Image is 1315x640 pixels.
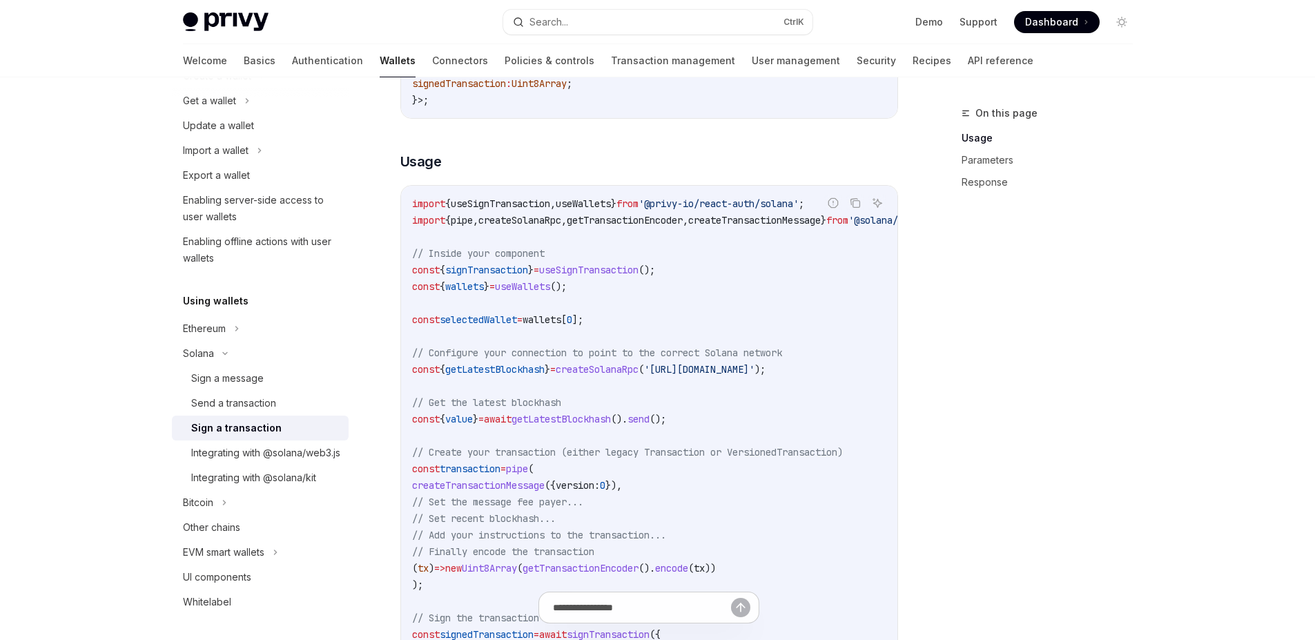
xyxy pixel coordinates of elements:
span: Dashboard [1025,15,1078,29]
span: (); [639,264,655,276]
span: 0 [567,313,572,326]
a: Recipes [913,44,951,77]
span: getLatestBlockhash [512,413,611,425]
span: = [500,463,506,475]
span: version: [556,479,600,492]
span: '@privy-io/react-auth/solana' [639,197,799,210]
a: Connectors [432,44,488,77]
span: => [434,562,445,574]
a: Sign a message [172,366,349,391]
a: Support [960,15,997,29]
span: '[URL][DOMAIN_NAME]' [644,363,754,376]
a: Sign a transaction [172,416,349,440]
span: } [611,197,616,210]
span: = [478,413,484,425]
a: Integrating with @solana/kit [172,465,349,490]
span: const [412,413,440,425]
button: Search...CtrlK [503,10,812,35]
span: selectedWallet [440,313,517,326]
span: ) [429,562,434,574]
span: }>; [412,94,429,106]
span: Uint8Array [512,77,567,90]
a: Whitelabel [172,590,349,614]
a: Authentication [292,44,363,77]
span: (); [550,280,567,293]
a: Transaction management [611,44,735,77]
span: await [484,413,512,425]
a: Response [962,171,1144,193]
span: '@solana/kit' [848,214,920,226]
span: , [473,214,478,226]
span: wallets [523,313,561,326]
span: // Finally encode the transaction [412,545,594,558]
a: Basics [244,44,275,77]
span: const [412,313,440,326]
a: Export a wallet [172,163,349,188]
span: useSignTransaction [451,197,550,210]
div: Sign a message [191,370,264,387]
div: Integrating with @solana/kit [191,469,316,486]
span: (). [611,413,627,425]
span: useSignTransaction [539,264,639,276]
span: createTransactionMessage [412,479,545,492]
span: getTransactionEncoder [567,214,683,226]
div: Sign a transaction [191,420,282,436]
a: Enabling server-side access to user wallets [172,188,349,229]
span: value [445,413,473,425]
div: Export a wallet [183,167,250,184]
a: Send a transaction [172,391,349,416]
span: const [412,363,440,376]
span: createTransactionMessage [688,214,821,226]
a: Enabling offline actions with user wallets [172,229,349,271]
div: Send a transaction [191,395,276,411]
span: { [440,363,445,376]
a: Other chains [172,515,349,540]
span: import [412,214,445,226]
span: from [616,197,639,210]
div: Import a wallet [183,142,249,159]
span: 0 [600,479,605,492]
span: encode [655,562,688,574]
span: = [534,264,539,276]
span: ); [412,579,423,591]
div: Whitelabel [183,594,231,610]
span: , [561,214,567,226]
span: = [489,280,495,293]
span: { [440,264,445,276]
span: send [627,413,650,425]
span: // Set the message fee payer... [412,496,583,508]
span: ( [688,562,694,574]
span: tx [418,562,429,574]
span: = [550,363,556,376]
span: import [412,197,445,210]
img: light logo [183,12,269,32]
a: UI components [172,565,349,590]
span: } [484,280,489,293]
a: User management [752,44,840,77]
span: { [440,280,445,293]
a: Integrating with @solana/web3.js [172,440,349,465]
span: ( [517,562,523,574]
span: signTransaction [445,264,528,276]
div: Update a wallet [183,117,254,134]
a: Parameters [962,149,1144,171]
div: Solana [183,345,214,362]
div: Enabling offline actions with user wallets [183,233,340,266]
span: }), [605,479,622,492]
span: } [545,363,550,376]
div: Other chains [183,519,240,536]
span: ( [412,562,418,574]
span: } [528,264,534,276]
span: new [445,562,462,574]
span: wallets [445,280,484,293]
span: getLatestBlockhash [445,363,545,376]
a: Policies & controls [505,44,594,77]
span: useWallets [556,197,611,210]
span: pipe [451,214,473,226]
button: Toggle dark mode [1111,11,1133,33]
span: // Get the latest blockhash [412,396,561,409]
a: Welcome [183,44,227,77]
span: tx [694,562,705,574]
span: signedTransaction [412,77,506,90]
span: [ [561,313,567,326]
